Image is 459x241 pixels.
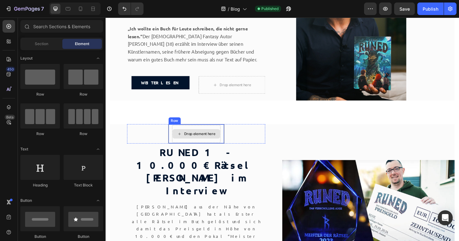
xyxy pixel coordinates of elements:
div: Button [20,234,60,239]
div: Row [68,107,79,113]
div: Heading [20,182,60,188]
span: Save [399,6,410,12]
span: Button [20,198,32,203]
span: Toggle open [93,196,103,206]
span: Element [75,41,89,47]
div: Drop element here [84,121,117,126]
h2: Rich Text Editor. Editing area: main [23,137,170,192]
span: Toggle open [93,53,103,63]
input: Search Sections & Elements [20,20,103,33]
div: Publish [423,6,438,12]
button: Publish [417,3,444,15]
span: Toggle open [93,144,103,154]
div: Row [64,92,103,97]
div: Drop element here [122,69,155,74]
div: Button [64,234,103,239]
div: Beta [5,115,15,120]
div: Open Intercom Messenger [438,210,453,225]
button: 7 [3,3,47,15]
div: Undo/Redo [118,3,143,15]
div: Text Block [64,182,103,188]
p: RUNED 1 - 10.000€ Rätsel [PERSON_NAME] im Interview [23,137,169,191]
p: 7 [41,5,44,13]
span: Blog [231,6,240,12]
span: / [228,6,229,12]
span: Published [261,6,279,12]
div: 450 [6,67,15,72]
span: Section [35,41,48,47]
span: Layout [20,55,33,61]
div: Row [64,131,103,137]
iframe: Design area [106,18,459,241]
div: Row [20,131,60,137]
span: Text [20,146,28,152]
div: Row [20,92,60,97]
button: Save [394,3,415,15]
